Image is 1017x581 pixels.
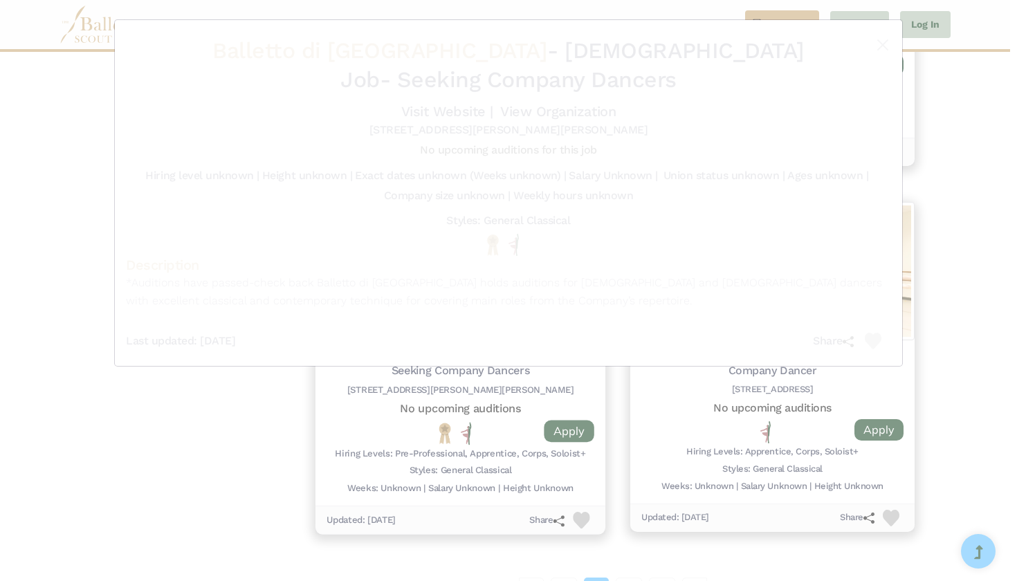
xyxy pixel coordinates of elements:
[513,189,633,203] h5: Weekly hours unknown
[569,169,657,183] h5: Salary Unknown |
[262,169,352,183] h5: Height unknown |
[484,234,502,255] img: National
[787,169,868,183] h5: Ages unknown |
[126,334,235,349] h5: Last updated: [DATE]
[420,143,597,158] h5: No upcoming auditions for this job
[865,333,881,349] img: Heart
[126,274,891,309] p: *Auditions have passed-check back Balletto di [GEOGRAPHIC_DATA] holds auditions for [DEMOGRAPHIC_...
[340,37,805,93] span: [DEMOGRAPHIC_DATA] Job
[369,123,648,138] h5: [STREET_ADDRESS][PERSON_NAME][PERSON_NAME]
[874,37,891,53] button: Close
[126,256,891,274] h4: Description
[401,103,493,120] a: Visit Website |
[355,169,566,183] h5: Exact dates unknown (Weeks unknown) |
[508,234,519,256] img: All
[190,37,827,94] h2: - - Seeking Company Dancers
[813,334,865,349] h5: Share
[446,214,570,228] h5: Styles: General Classical
[384,189,511,203] h5: Company size unknown |
[212,37,547,64] span: Balletto di [GEOGRAPHIC_DATA]
[663,169,785,183] h5: Union status unknown |
[500,103,616,120] a: View Organization
[145,169,259,183] h5: Hiring level unknown |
